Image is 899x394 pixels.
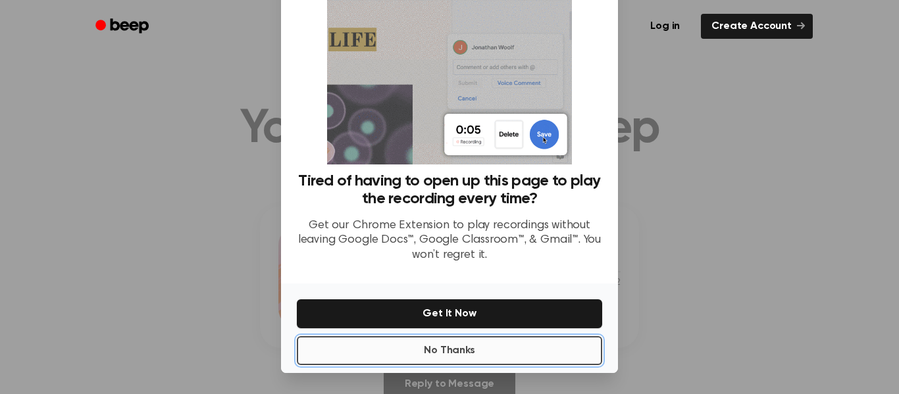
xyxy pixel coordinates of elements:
[297,172,602,208] h3: Tired of having to open up this page to play the recording every time?
[297,336,602,365] button: No Thanks
[86,14,161,39] a: Beep
[637,11,693,41] a: Log in
[701,14,813,39] a: Create Account
[297,218,602,263] p: Get our Chrome Extension to play recordings without leaving Google Docs™, Google Classroom™, & Gm...
[297,299,602,328] button: Get It Now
